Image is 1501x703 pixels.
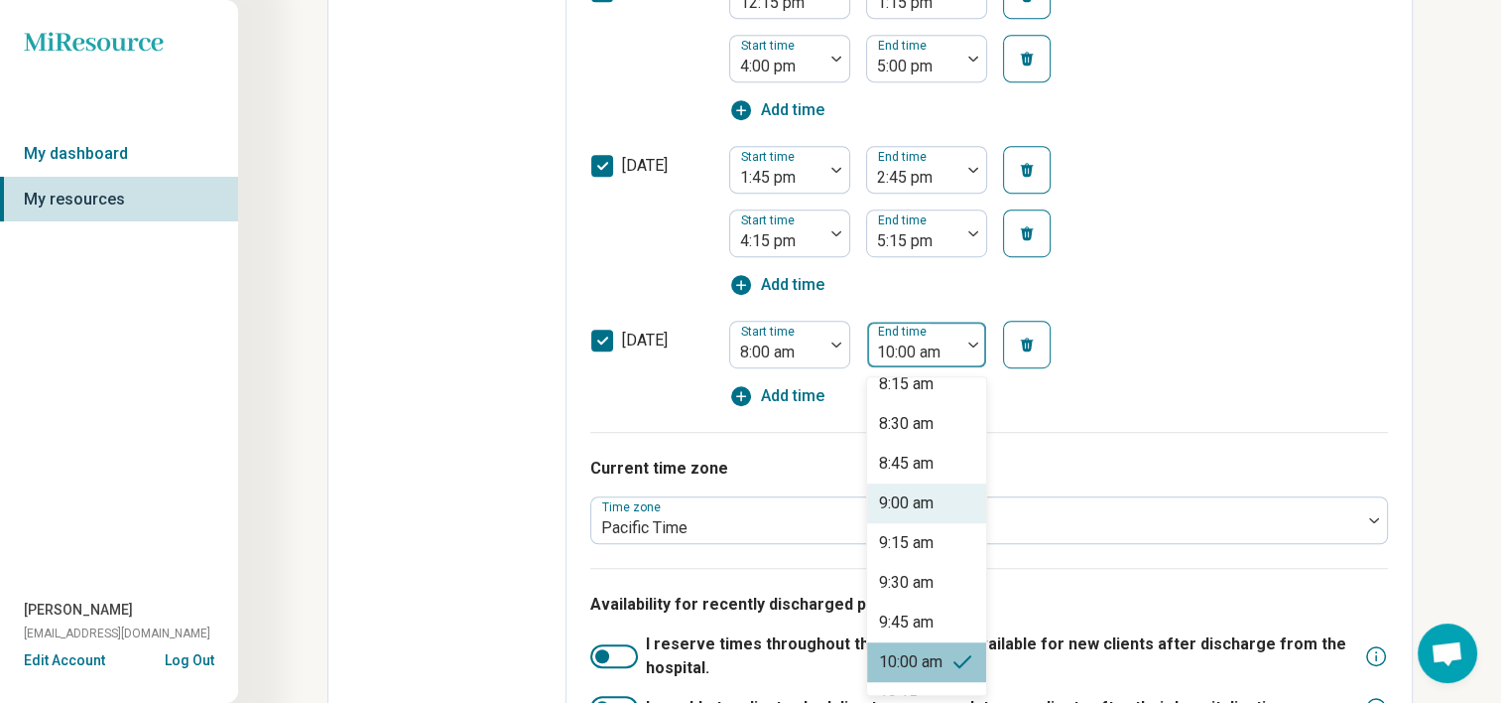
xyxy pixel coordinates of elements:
[622,156,668,175] span: [DATE]
[165,650,214,666] button: Log Out
[879,571,934,595] div: 9:30 am
[879,452,934,476] div: 8:45 am
[729,273,824,297] button: Add time
[590,593,1388,617] p: Availability for recently discharged patients
[878,324,931,338] label: End time
[761,98,824,122] span: Add time
[879,372,934,396] div: 8:15 am
[1418,624,1477,683] div: Open chat
[878,38,931,52] label: End time
[646,633,1356,680] span: I reserve times throughout the week to be available for new clients after discharge from the hosp...
[741,324,799,338] label: Start time
[24,600,133,621] span: [PERSON_NAME]
[879,650,942,674] div: 10:00 am
[761,273,824,297] span: Add time
[729,98,824,122] button: Add time
[741,149,799,163] label: Start time
[878,212,931,226] label: End time
[729,384,824,408] button: Add time
[879,531,934,555] div: 9:15 am
[602,499,665,513] label: Time zone
[879,492,934,515] div: 9:00 am
[590,457,1388,481] p: Current time zone
[878,149,931,163] label: End time
[741,38,799,52] label: Start time
[879,412,934,436] div: 8:30 am
[24,625,210,642] span: [EMAIL_ADDRESS][DOMAIN_NAME]
[741,212,799,226] label: Start time
[622,331,668,350] span: [DATE]
[879,611,934,634] div: 9:45 am
[24,650,105,671] button: Edit Account
[761,384,824,408] span: Add time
